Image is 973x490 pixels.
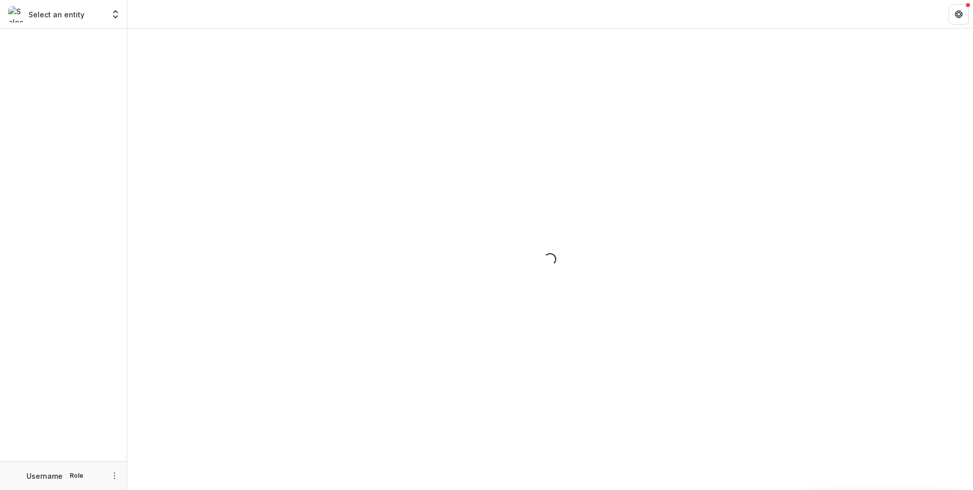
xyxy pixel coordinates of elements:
img: Select an entity [8,6,24,22]
button: More [108,470,121,482]
p: Role [67,471,87,480]
button: Get Help [949,4,969,24]
p: Username [26,471,63,481]
button: Open entity switcher [108,4,123,24]
p: Select an entity [28,9,84,20]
